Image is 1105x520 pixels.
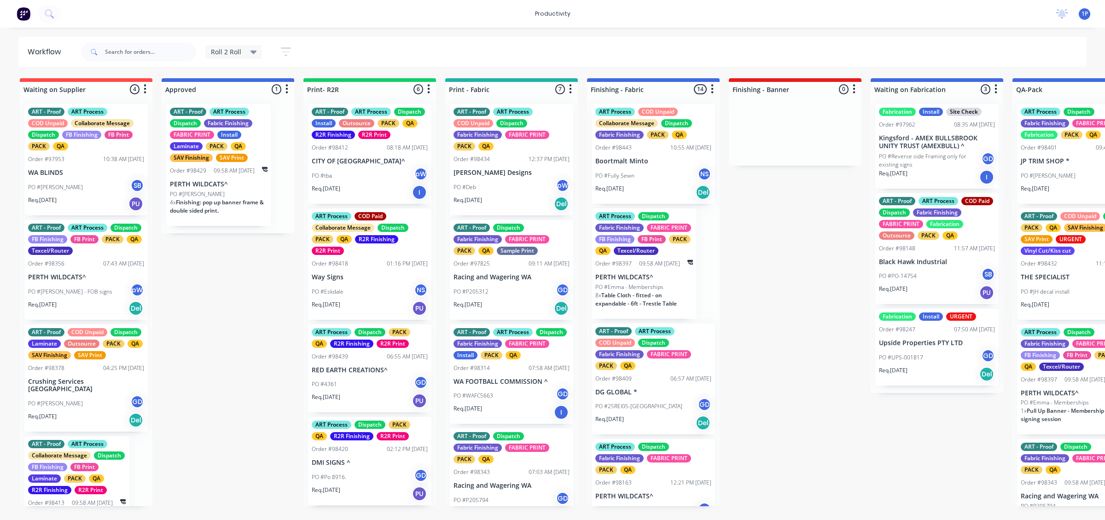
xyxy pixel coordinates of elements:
div: QA [620,362,635,370]
p: PO #PO-14754 [879,272,917,280]
span: 1 x [1021,407,1027,415]
div: Del [696,416,710,430]
p: PERTH WILDCATS^ [28,273,144,281]
div: QA [1021,363,1036,371]
p: Req. [DATE] [454,300,482,309]
span: 4 x [170,198,176,206]
div: ART - Proof [170,108,206,116]
div: ART - ProofART ProcessCOD UnpaidDispatchFabric FinishingFABRIC PRINTPACKQAOrder #9840906:57 AM [D... [592,324,715,435]
p: PO #Eskdale [312,288,343,296]
div: R2R Finishing [355,235,398,243]
div: Order #98412 [312,144,348,152]
p: PO #4361 [312,380,337,388]
p: PO #Emma - Memberships [1021,399,1089,407]
div: ART - Proof [28,224,64,232]
p: Req. [DATE] [312,185,340,193]
div: COD Unpaid [454,119,493,127]
div: Fabric Finishing [595,350,644,358]
p: Req. [DATE] [28,300,57,309]
div: Fabric Finishing [454,340,502,348]
div: QA [942,231,958,240]
div: ART ProcessDispatchPACKQAR2R FinishingR2R PrintOrder #9843906:55 AM [DATE]RED EARTH CREATIONS^PO ... [308,324,431,413]
div: PACK [206,142,227,150]
div: ART - ProofART ProcessDispatchFabric FinishingFABRIC PRINTInstallPACKQAOrder #9831407:58 AM [DATE... [450,324,573,424]
div: NS [414,283,428,297]
div: Del [554,196,569,211]
div: ART Process [595,108,635,116]
div: Install [312,119,336,127]
div: Outsource [879,231,914,240]
div: ART ProcessCOD PaidCollaborate MessageDispatchPACKQAR2R FinishingR2R PrintOrder #9841801:16 PM [D... [308,208,431,320]
div: Texcel/Router [28,247,73,255]
div: ART - Proof [454,224,490,232]
p: PO #tba [312,172,332,180]
p: Req. [DATE] [595,415,624,423]
div: ART - Proof [454,108,490,116]
div: Collaborate Message [595,119,658,127]
div: R2R Print [358,131,390,139]
div: Laminate [28,340,61,348]
div: Order #98378 [28,364,64,372]
div: ART - Proof [879,197,915,205]
div: ART Process [68,108,107,116]
div: URGENT [946,312,976,321]
div: R2R Print [377,340,409,348]
div: Dispatch [110,328,141,336]
div: ART Process [312,212,351,220]
div: ART - ProofDispatchFabric FinishingFABRIC PRINTPACKQASample PrintOrder #9782509:11 AM [DATE]Racin... [450,220,573,320]
p: Req. [DATE] [595,185,624,193]
div: FabricationInstallSite CheckOrder #9796208:35 AM [DATE]Kingsford - AMEX BULLSBROOK UNITY TRUST (A... [875,104,999,189]
input: Search for orders... [105,43,196,61]
div: ART - Proof [1021,212,1057,220]
p: Req. [DATE] [28,412,57,421]
div: 04:25 PM [DATE] [103,364,144,372]
div: ART - ProofART ProcessDispatchFabric FinishingFABRIC PRINTInstallLaminatePACKQASAV FinishingSAV P... [166,104,271,226]
div: Collaborate Message [312,224,374,232]
div: QA [672,131,687,139]
div: Dispatch [378,224,408,232]
div: Dispatch [879,208,910,217]
div: PU [412,393,427,408]
div: ART - ProofART ProcessDispatchFB FinishingFB PrintPACKQATexcel/RouterOrder #9835607:43 AM [DATE]P... [24,220,148,320]
div: FB Finishing [62,131,101,139]
div: COD Paid [961,197,993,205]
div: Dispatch [638,212,669,220]
p: Req. [DATE] [312,300,340,309]
div: ART - ProofCOD UnpaidDispatchLaminateOutsourcePACKQASAV FinishingSAV PrintOrder #9837804:25 PM [D... [24,324,148,432]
div: FB Print [105,131,133,139]
div: ART Process [919,197,958,205]
div: Dispatch [170,119,201,127]
p: PO #P205312 [454,288,489,296]
div: SAV Finishing [28,351,71,359]
div: ART ProcessCOD UnpaidCollaborate MessageDispatchFabric FinishingPACKQAOrder #9844310:55 AM [DATE]... [592,104,715,204]
div: Order #98247 [879,325,915,334]
div: R2R Finishing [330,340,373,348]
p: Racing and Wagering WA [454,273,570,281]
div: 07:50 AM [DATE] [954,325,995,334]
div: Order #97953 [28,155,64,163]
div: FABRIC PRINT [505,131,549,139]
div: FB Finishing [28,235,67,243]
div: QA [312,432,327,440]
p: PO #[PERSON_NAME] [28,399,83,408]
div: SB [981,267,995,281]
div: Dispatch [493,224,524,232]
p: PO #JH decal install [1021,288,1070,296]
p: PO #Emma - Memberships [595,283,663,291]
span: Roll 2 Roll [211,47,241,57]
p: DG GLOBAL * [595,388,711,396]
div: URGENT [1056,235,1086,243]
div: FABRIC PRINT [647,350,691,358]
div: PACK [103,340,124,348]
div: Texcel/Router [614,247,658,255]
div: FB Finishing [1021,351,1060,359]
div: Del [979,367,994,381]
div: ART ProcessDispatchPACKQAR2R FinishingR2R PrintOrder #9842002:12 PM [DATE]DMI SIGNS ^PO #Po 8916.... [308,417,431,505]
div: ART Process [493,328,533,336]
div: GD [556,387,570,401]
div: GD [130,395,144,409]
p: RED EARTH CREATIONS^ [312,366,428,374]
span: 1P [1082,10,1088,18]
p: Req. [DATE] [312,393,340,401]
div: 09:58 AM [DATE] [214,167,255,175]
